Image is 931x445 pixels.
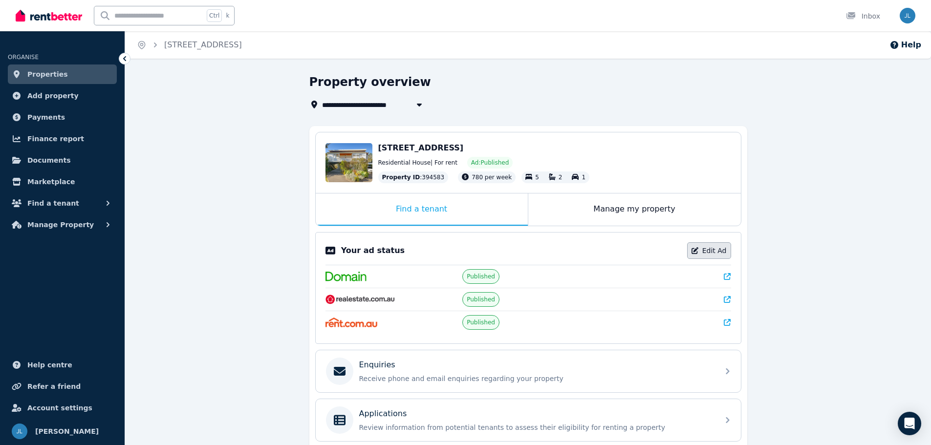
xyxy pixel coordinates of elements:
[341,245,405,256] p: Your ad status
[164,40,242,49] a: [STREET_ADDRESS]
[467,273,495,280] span: Published
[687,242,731,259] a: Edit Ad
[27,197,79,209] span: Find a tenant
[846,11,880,21] div: Inbox
[378,143,464,152] span: [STREET_ADDRESS]
[226,12,229,20] span: k
[471,159,509,167] span: Ad: Published
[582,174,585,181] span: 1
[325,295,395,304] img: RealEstate.com.au
[889,39,921,51] button: Help
[8,193,117,213] button: Find a tenant
[325,272,367,281] img: Domain.com.au
[207,9,222,22] span: Ctrl
[382,173,420,181] span: Property ID
[378,171,449,183] div: : 394583
[898,412,921,435] div: Open Intercom Messenger
[27,68,68,80] span: Properties
[559,174,563,181] span: 2
[8,150,117,170] a: Documents
[378,159,457,167] span: Residential House | For rent
[8,172,117,191] a: Marketplace
[27,176,75,188] span: Marketplace
[467,318,495,326] span: Published
[359,374,713,383] p: Receive phone and email enquiries regarding your property
[8,107,117,127] a: Payments
[309,74,431,90] h1: Property overview
[16,8,82,23] img: RentBetter
[359,408,407,420] p: Applications
[27,381,81,392] span: Refer a friend
[8,129,117,148] a: Finance report
[316,193,528,226] div: Find a tenant
[27,219,94,231] span: Manage Property
[12,424,27,439] img: Jacqueline Larratt
[535,174,539,181] span: 5
[472,174,512,181] span: 780 per week
[8,86,117,106] a: Add property
[27,154,71,166] span: Documents
[900,8,915,23] img: Jacqueline Larratt
[8,355,117,375] a: Help centre
[316,399,741,441] a: ApplicationsReview information from potential tenants to assess their eligibility for renting a p...
[35,425,99,437] span: [PERSON_NAME]
[27,133,84,145] span: Finance report
[8,215,117,234] button: Manage Property
[27,111,65,123] span: Payments
[27,90,79,102] span: Add property
[359,423,713,432] p: Review information from potential tenants to assess their eligibility for renting a property
[125,31,254,59] nav: Breadcrumb
[8,398,117,418] a: Account settings
[359,359,395,371] p: Enquiries
[27,359,72,371] span: Help centre
[325,318,378,327] img: Rent.com.au
[467,296,495,303] span: Published
[8,54,39,61] span: ORGANISE
[8,377,117,396] a: Refer a friend
[8,64,117,84] a: Properties
[27,402,92,414] span: Account settings
[316,350,741,392] a: EnquiriesReceive phone and email enquiries regarding your property
[528,193,741,226] div: Manage my property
